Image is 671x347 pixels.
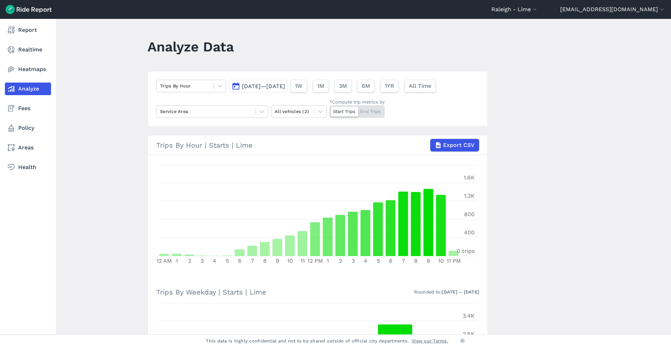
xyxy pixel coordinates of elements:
tspan: 11 [301,257,305,264]
tspan: 3.4K [463,312,475,319]
a: Analyze [5,83,51,95]
tspan: 4 [213,257,216,264]
div: Trips By Hour | Starts | Lime [156,139,479,151]
span: All Time [409,82,431,90]
button: 1M [313,80,329,92]
tspan: 9 [276,257,279,264]
tspan: 6 [238,257,241,264]
tspan: 2 [339,257,342,264]
button: 1YR [380,80,399,92]
tspan: 12 PM [308,257,323,264]
span: [DATE]—[DATE] [242,83,285,90]
button: [EMAIL_ADDRESS][DOMAIN_NAME] [560,5,665,14]
button: Raleigh - Lime [491,5,538,14]
tspan: 8 [414,257,418,264]
tspan: 800 [464,211,475,218]
button: 6M [357,80,375,92]
strong: [DATE] – [DATE] [442,289,479,295]
tspan: 1.6K [464,174,475,181]
span: 1W [295,82,303,90]
h1: Analyze Data [147,37,234,56]
tspan: 9 [427,257,430,264]
div: *Compute trip metrics by [330,99,385,105]
tspan: 10 [438,257,444,264]
a: View our Terms. [412,338,448,344]
tspan: 6 [389,257,392,264]
span: 1YR [385,82,394,90]
tspan: 12 AM [157,257,172,264]
tspan: 4 [364,257,367,264]
tspan: 2 [188,257,191,264]
tspan: 1 [327,257,329,264]
button: [DATE]—[DATE] [229,80,288,92]
a: Health [5,161,51,173]
tspan: 2.6K [463,331,475,337]
span: 1M [317,82,324,90]
a: Heatmaps [5,63,51,76]
tspan: 0 trips [457,248,475,254]
button: All Time [404,80,436,92]
tspan: 3 [352,257,355,264]
a: Realtime [5,43,51,56]
span: 6M [362,82,370,90]
h3: Trips By Weekday | Starts | Lime [156,282,479,302]
a: Report [5,24,51,36]
tspan: 3 [201,257,204,264]
button: 1W [290,80,307,92]
button: Export CSV [430,139,479,151]
tspan: 8 [263,257,267,264]
tspan: 1.2K [464,192,475,199]
tspan: 5 [377,257,380,264]
tspan: 7 [251,257,254,264]
div: Rounded to: [414,289,479,295]
tspan: 11 PM [447,257,461,264]
tspan: 400 [464,229,475,236]
tspan: 1 [176,257,178,264]
img: Ride Report [6,5,52,14]
tspan: 5 [226,257,229,264]
tspan: 10 [287,257,293,264]
tspan: 7 [402,257,405,264]
button: 3M [334,80,352,92]
a: Policy [5,122,51,134]
a: Fees [5,102,51,115]
a: Areas [5,141,51,154]
span: 3M [339,82,347,90]
span: Export CSV [443,141,475,149]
